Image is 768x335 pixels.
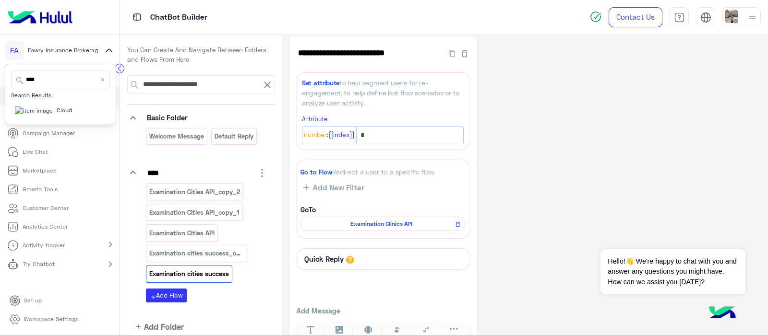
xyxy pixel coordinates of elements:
p: Try Chatbot [23,260,55,268]
p: ChatBot Builder [150,11,207,24]
img: spinner [590,11,601,23]
span: Add New Filter [309,183,364,192]
p: Examination cities success [149,268,230,279]
img: hulul-logo.png [706,297,739,330]
p: Customer Center [23,204,69,212]
p: Workspace Settings [24,315,78,323]
a: Workspace Settings [2,310,86,329]
span: :{{index}} [327,130,355,140]
button: Delete Flow [460,47,469,58]
div: FA [5,41,24,60]
p: Welcome Message [149,131,205,142]
p: Examination cities success_copy_1 [149,248,245,259]
button: addAdd Folder [127,321,184,333]
div: to help segment users for re-engagement, to help define bot flow scenarios or to analyze user act... [302,78,464,108]
p: Campaign Manager [23,129,75,138]
span: Number [304,130,327,140]
mat-icon: chevron_right [105,258,116,270]
small: Attribute [302,116,327,123]
p: Growth Tools [23,185,58,194]
mat-icon: chevron_right [105,239,116,250]
img: tab [700,12,711,23]
p: Activity tracker [23,241,65,250]
img: profile [746,12,758,23]
p: Live Chat [23,148,48,156]
i: keyboard_arrow_down [127,167,139,178]
a: Contact Us [609,7,662,27]
img: userImage [725,10,738,23]
span: × [100,74,105,85]
span: Add Folder [144,321,184,333]
button: Duplicate Flow [444,47,460,58]
img: 317874714732967 [15,106,53,115]
div: Redirect a user to a specific flow. [300,167,465,177]
img: tab [131,11,143,23]
span: Set attribute [302,79,339,87]
p: Examination Cities API_copy_2 [149,186,241,197]
p: Analytics Center [23,222,68,231]
span: Basic Folder [147,113,188,122]
span: Search Results [11,91,51,100]
div: Examination Clinics API [300,217,465,231]
p: Default reply [214,131,254,142]
img: tab [674,12,685,23]
p: Examination Cities API [149,228,216,239]
i: add [150,294,156,300]
p: Examination Cities API_copy_1 [149,207,240,218]
p: Add Message [297,306,469,316]
span: Fawry Insurance Brokerage`s [28,46,106,55]
a: Set up [2,291,49,310]
span: Cloud [57,106,72,115]
button: Remove Flow [452,218,464,230]
p: Marketplace [23,166,57,175]
span: Hello!👋 We're happy to chat with you and answer any questions you might have. How can we assist y... [600,249,745,294]
span: Examination Clinics API [306,219,456,228]
i: keyboard_arrow_down [127,112,139,124]
b: GoTo [300,206,316,214]
a: tab [670,7,689,27]
span: Go to Flow [300,168,332,176]
p: Set up [24,296,42,305]
button: addAdd Flow [146,289,187,302]
img: Logo [4,7,76,27]
button: Add New Filter [300,183,367,192]
i: add [134,323,142,330]
p: You Can Create And Navigate Between Folders and Flows From Here [127,46,275,64]
h6: Quick Reply [302,254,346,263]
